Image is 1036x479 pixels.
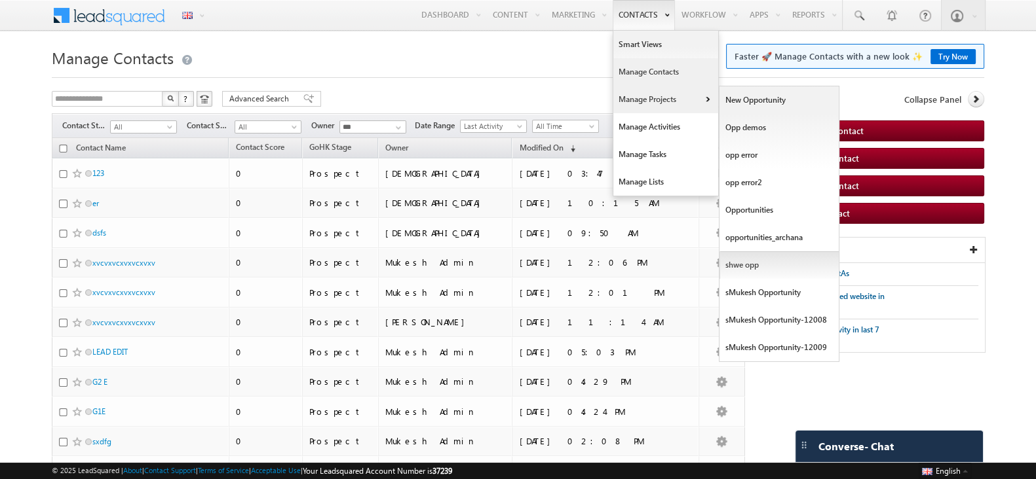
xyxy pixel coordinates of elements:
div: Prospect [309,435,373,447]
img: carter-drag [799,440,809,450]
div: Mukesh Admin [385,406,506,417]
div: 0 [236,376,296,387]
div: 0 [236,346,296,358]
a: opp error2 [719,169,839,196]
div: Prospect [309,257,373,268]
div: [DEMOGRAPHIC_DATA] [385,227,506,239]
div: [DATE] 09:50 AM [519,227,693,239]
a: Manage Contacts [613,58,718,86]
a: About [123,466,142,474]
button: ? [178,91,194,107]
div: Quick Filters [770,238,985,263]
a: Manage Tasks [613,141,718,168]
a: Contact Score [229,140,291,157]
span: Contact Source [187,120,235,132]
div: 0 [236,227,296,239]
div: Mukesh Admin [385,287,506,298]
div: [DATE] 05:03 PM [519,346,693,358]
a: Modified On (sorted descending) [512,140,582,157]
div: 0 [236,197,296,209]
span: © 2025 LeadSquared | | | | | [52,465,452,477]
div: Prospect [309,227,373,239]
span: (sorted descending) [565,143,575,154]
div: 0 [236,435,296,447]
a: Try Now [930,49,976,64]
span: Date Range [415,120,460,132]
span: Your Leadsquared Account Number is [303,466,452,476]
span: All Time [533,120,595,132]
div: [DEMOGRAPHIC_DATA] [385,168,506,179]
div: [DATE] 12:01 PM [519,287,693,298]
a: GoHK Stage [303,140,358,157]
a: xvcvxvcxvxvcxvxv [92,287,155,297]
a: All Time [532,120,599,133]
a: Manage Lists [613,168,718,196]
div: [DATE] 03:47 PM [519,168,693,179]
span: Converse - Chat [818,440,894,452]
a: Acceptable Use [251,466,301,474]
span: All [235,121,297,133]
div: 0 [236,406,296,417]
a: Manage Projects [613,86,718,113]
a: Contact Name [69,141,132,158]
a: Show All Items [389,121,405,134]
span: Advanced Search [229,93,293,105]
a: Last Activity [460,120,527,133]
div: [DATE] 12:06 PM [519,257,693,268]
div: [PERSON_NAME] [385,316,506,328]
a: LEAD EDIT [92,347,128,357]
span: Contact Score [236,142,284,152]
div: Mukesh Admin [385,376,506,387]
a: sMukesh Opportunity-12008 [719,306,839,334]
a: dsfs [92,228,106,238]
a: G2 E [92,377,107,387]
a: opportunities_archana [719,224,839,251]
span: English [936,466,961,476]
div: Prospect [309,376,373,387]
img: Search [167,95,174,101]
div: Prospect [309,406,373,417]
div: [DATE] 04:29 PM [519,376,693,387]
div: 0 [236,287,296,298]
span: Owner [311,120,339,132]
span: ? [183,93,189,104]
div: Prospect [309,197,373,209]
div: 0 [236,316,296,328]
span: 37239 [432,466,452,476]
span: Owner [385,143,408,152]
a: sMukesh Opportunity [719,279,839,306]
a: Smart Views [613,31,718,58]
div: [DATE] 10:15 AM [519,197,693,209]
span: Modified On [519,143,563,152]
span: Contact Stage [62,120,110,132]
button: English [919,463,971,478]
div: Prospect [309,316,373,328]
a: xvcvxvcxvxvcxvxv [92,258,155,268]
div: Mukesh Admin [385,346,506,358]
a: er [92,198,99,208]
div: 0 [236,168,296,179]
div: Prospect [309,287,373,298]
a: Manage Activities [613,113,718,141]
div: [DEMOGRAPHIC_DATA] [385,197,506,209]
a: sMukesh Opportunity-12009 [719,334,839,361]
a: Terms of Service [198,466,249,474]
a: shwe opp [719,251,839,279]
a: All [235,120,301,133]
a: New Opportunity [719,86,839,114]
span: Faster 🚀 Manage Contacts with a new look ✨ [735,50,976,63]
a: All [110,120,177,133]
a: G1E [92,406,106,416]
div: 0 [236,257,296,268]
span: All [111,121,173,133]
div: Prospect [309,168,373,179]
div: Prospect [309,346,373,358]
a: 123 [92,168,104,178]
a: sxdfg [92,436,111,446]
a: Opportunities [719,196,839,224]
span: Manage Contacts [52,47,174,68]
div: Mukesh Admin [385,257,506,268]
div: [DATE] 11:14 AM [519,316,693,328]
span: GoHK Stage [309,142,351,152]
a: Opp demos [719,114,839,141]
